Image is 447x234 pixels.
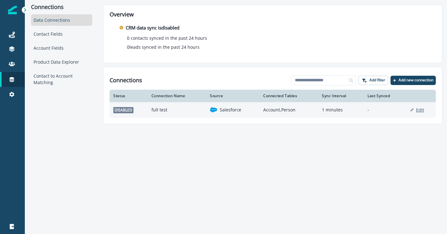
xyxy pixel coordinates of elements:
[399,78,433,82] p: Add new connection
[410,107,424,113] button: Edit
[263,93,314,98] div: Connected Tables
[110,77,142,84] h1: Connections
[322,93,360,98] div: Sync Interval
[148,102,206,118] td: full test
[391,76,436,85] button: Add new connection
[31,56,92,68] div: Product Data Explorer
[127,35,207,41] p: 0 contacts synced in the past 24 hours
[31,4,92,11] p: Connections
[8,6,17,14] img: Inflection
[113,107,133,113] span: disabled
[31,42,92,54] div: Account Fields
[260,102,318,118] td: Account,Person
[151,93,202,98] div: Connection Name
[220,107,241,113] p: Salesforce
[31,70,92,88] div: Contact to Account Matching
[318,102,364,118] td: 1 minutes
[127,44,200,50] p: 0 leads synced in the past 24 hours
[113,93,144,98] div: Status
[416,107,424,113] p: Edit
[359,76,388,85] button: Add filter
[110,11,436,18] h2: Overview
[31,14,92,26] div: Data Connections
[369,78,385,82] p: Add filter
[368,107,403,113] p: -
[110,102,436,118] a: disabledfull testsalesforceSalesforceAccount,Person1 minutes-Edit
[368,93,403,98] div: Last Synced
[31,28,92,40] div: Contact Fields
[210,106,217,114] img: salesforce
[210,93,256,98] div: Source
[126,24,179,31] p: CRM data sync is disabled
